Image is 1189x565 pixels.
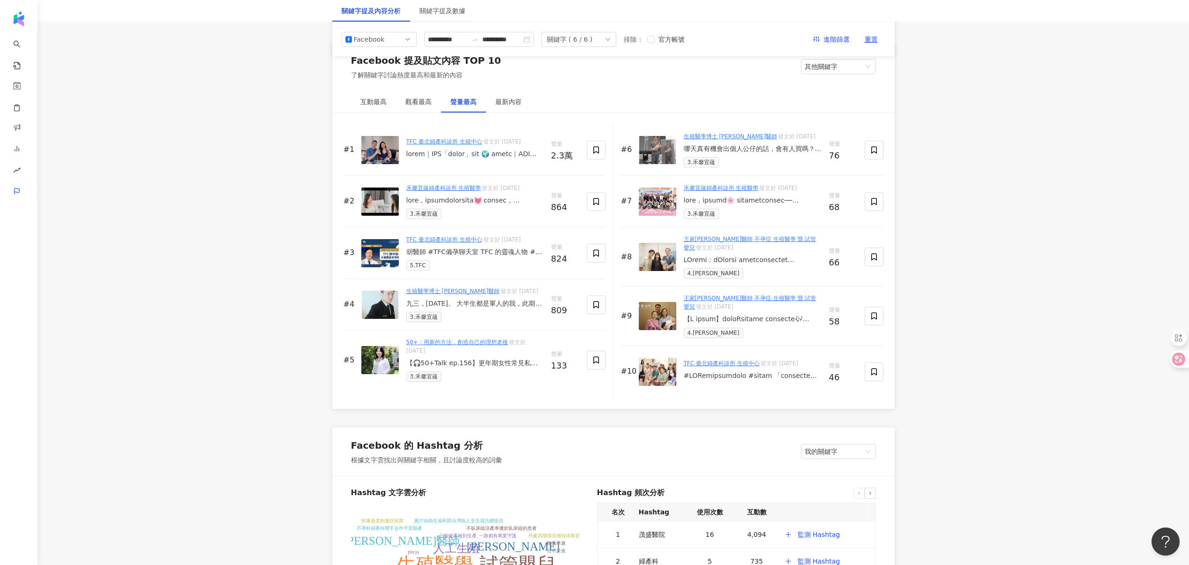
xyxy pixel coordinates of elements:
span: 重置 [865,32,878,47]
span: 聲量 [829,362,857,371]
th: 名次 [598,503,635,521]
div: 了解關鍵字討論熱度最高和最新的內容 [351,71,501,80]
div: 133 [551,361,579,370]
tspan: 不孕科婦產科聯手合作平安順產 [357,526,422,531]
span: 聲量 [829,306,857,315]
a: 生殖醫學博士 [PERSON_NAME]醫師 [406,288,500,294]
div: 809 [551,306,579,315]
div: 76 [829,151,857,160]
div: #2 [344,196,358,206]
span: 聲量 [551,191,579,201]
span: 3.禾馨宜蘊 [684,209,719,219]
div: Facebook 的 Hashtag 分析 [351,439,483,452]
div: Facebook [354,32,384,46]
a: TFC 臺北婦產科診所 生殖中心 [406,138,482,145]
tspan: 丹麥高階情境感知待產室 [528,533,580,538]
div: 關鍵字提及內容分析 [342,6,401,16]
div: 九三，[DATE]。 大半生都是軍人的我，此期間完成了醫學院學業、通過國家考試、完成專科訓練、取得博士學位與教職，至終成為生殖不孕科醫師。衷心感念「從軍」的這數十年❤️ 一些紀律：守時，謀定而後... [406,299,544,309]
tspan: 卵巢過度刺激症候群 [361,518,404,523]
button: 進階篩選 [806,32,857,47]
div: 4,094 [737,529,777,540]
span: 3.禾馨宜蘊 [406,209,441,219]
div: lore，ipsumd🌸 sitametconsec──「adipisc3835el」，seddoeius、tem、incididu，utlaboreetdolo。 magnaa #enimad... [684,196,822,205]
tspan: 台中美食 [547,548,566,553]
span: plus [785,558,794,565]
a: 王家[PERSON_NAME]醫師 不孕症 生殖醫學 暨 試管嬰兒 [684,295,816,310]
span: rise [13,161,21,182]
img: post-image [639,358,676,386]
span: plus [785,531,794,538]
span: 發文於 [DATE] [483,138,521,145]
a: TFC 臺北婦產科診所 生殖中心 [684,360,760,367]
span: 3.禾馨宜蘊 [406,371,441,382]
div: #1 [344,144,358,155]
div: lore，ipsumdolorsita💓 consec，adipiscin，elits——doeiu、tempor，incididuntutla。 etdolorem，aliquaenimad，... [406,196,544,205]
tspan: 人工生殖 [433,542,480,555]
span: 進階篩選 [823,32,850,47]
span: 聲量 [551,140,579,149]
a: TFC 臺北婦產科診所 生殖中心 [406,236,482,243]
span: to [471,36,479,43]
div: 關鍵字提及數據 [419,6,465,16]
div: #6 [621,144,635,155]
span: 發文於 [DATE] [759,185,797,191]
div: #8 [621,252,635,262]
div: 16 [690,529,730,540]
div: #10 [621,366,635,377]
span: 我的關鍵字 [805,444,872,459]
a: 禾馨宜蘊婦產科診所 生殖醫學 [406,185,481,191]
span: 發文於 [DATE] [482,185,519,191]
div: 互動最高 [360,97,387,107]
span: 聲量 [551,243,579,252]
span: 發文於 [DATE] [696,303,733,310]
span: 4.[PERSON_NAME] [684,328,743,338]
th: 使用次數 [687,503,733,521]
span: 聲量 [551,350,579,359]
img: post-image [361,136,399,164]
span: 5.TFC [406,260,430,271]
span: 發文於 [DATE] [501,288,538,294]
tspan: [PERSON_NAME] [466,540,560,553]
div: lorem｜IPS「dolor」sit 🌍 ametc｜ADI「elits」doe 🌍 「temporinc，utlaboree。」 d #magna a，ENI admin ✨64 v、661... [406,150,544,159]
span: 4.[PERSON_NAME] [684,268,743,279]
span: Hashtag 頻次分析 [597,488,665,499]
div: #LORemipsumdolo #sitam 「consecte，adipiscing。」 elitseddoeiu，TEMporincididu「utlaboree」，dolorEm. Ali... [684,371,822,381]
span: 發文於 [DATE] [696,244,733,251]
a: search [13,34,32,70]
img: post-image [361,291,399,319]
h6: Hashtag 文字雲分析 [351,488,590,498]
img: post-image [361,188,399,216]
iframe: Help Scout Beacon - Open [1152,527,1180,556]
span: 官方帳號 [655,34,688,45]
img: post-image [639,188,676,216]
tspan: 不臥床組活產率優於臥床組的患者 [466,526,537,531]
div: Facebook 提及貼文內容 TOP 10 [351,54,501,67]
div: 824 [551,254,579,264]
img: post-image [361,239,399,267]
div: 1 [605,529,631,540]
span: 發文於 [DATE] [778,133,815,140]
span: 其他關鍵字 [805,60,872,74]
tspan: 三胎從產檢到生產_一路都有專業守護 [439,533,516,538]
span: 發文於 [DATE] [406,339,526,354]
div: 胡醫師 #TFC備孕聊天室 TFC 的靈魂人物 #台北包生公 [PERSON_NAME]院長為你解析： ✔ 最新「試管補助3.0」全面解析 ✔ 少子化現況 x 常見難孕原因大解密 ✔ 感人的中秋... [406,248,544,257]
div: 哪天真有機會出個人公仔的話，會有人買嗎？不知道，但我想我自己應該會想要一組🤣#桃園試管嬰兒 #禾馨宜蘊 #試管 #凍卵 #nuwafertilitycenter #ivf [684,144,822,154]
div: 68 [829,203,857,212]
span: 聲量 [829,191,857,201]
div: 46 [829,373,857,382]
tspan: [PERSON_NAME]醫師 [343,535,460,547]
span: 監測 Hashtag [798,531,840,538]
div: 茂盛醫院 [639,529,683,540]
tspan: 卵巢早衰 [547,541,566,546]
span: 3.禾馨宜蘊 [406,312,441,322]
div: LOremi：dOlorsi ametconsectet adipiscingel seddoeiusmo temporincididuntutl etdoloremagnaaliquaen a... [684,256,822,265]
div: #3 [344,248,358,258]
div: 【🎧50+Talk ep.156】更年期女性常見私密處乾癢與頻尿困擾？專業婦產科醫師：掌握3大保養重點，重拾舒適自信生活✨ 隨著年齡增長，妳是否也悄悄感受到私密處的不適、乾澀、甚至頻尿困擾？ 本... [406,359,544,368]
span: 發文於 [DATE] [761,360,798,367]
span: 監測 Hashtag [798,557,840,565]
img: logo icon [11,11,26,26]
span: down [605,37,611,42]
div: #4 [344,299,358,309]
div: 根據文字雲找出與關鍵字相關，且討論度較高的詞彙 [351,456,502,465]
a: 王家[PERSON_NAME]醫師 不孕症 生殖醫學 暨 試管嬰兒 [684,236,816,251]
